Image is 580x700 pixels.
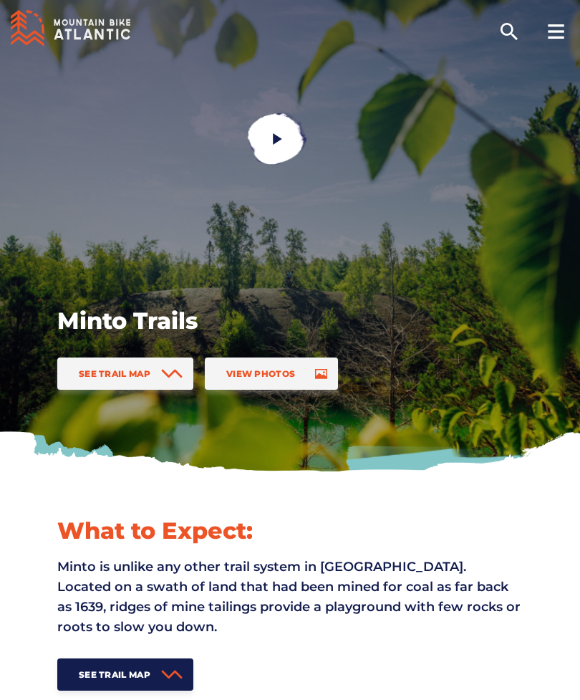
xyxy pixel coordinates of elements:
ion-icon: play [271,132,285,146]
a: See Trail Map [57,658,193,691]
a: See Trail Map [57,358,193,390]
ion-icon: search [498,20,521,43]
span: See Trail Map [79,368,150,379]
h1: Minto Trails [57,306,523,336]
a: View Photos [205,358,338,390]
span: Minto is unlike any other trail system in [GEOGRAPHIC_DATA]. Located on a swath of land that had ... [57,559,521,635]
h1: What to Expect: [57,516,523,546]
span: View Photos [226,368,295,379]
span: See Trail Map [79,669,150,680]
